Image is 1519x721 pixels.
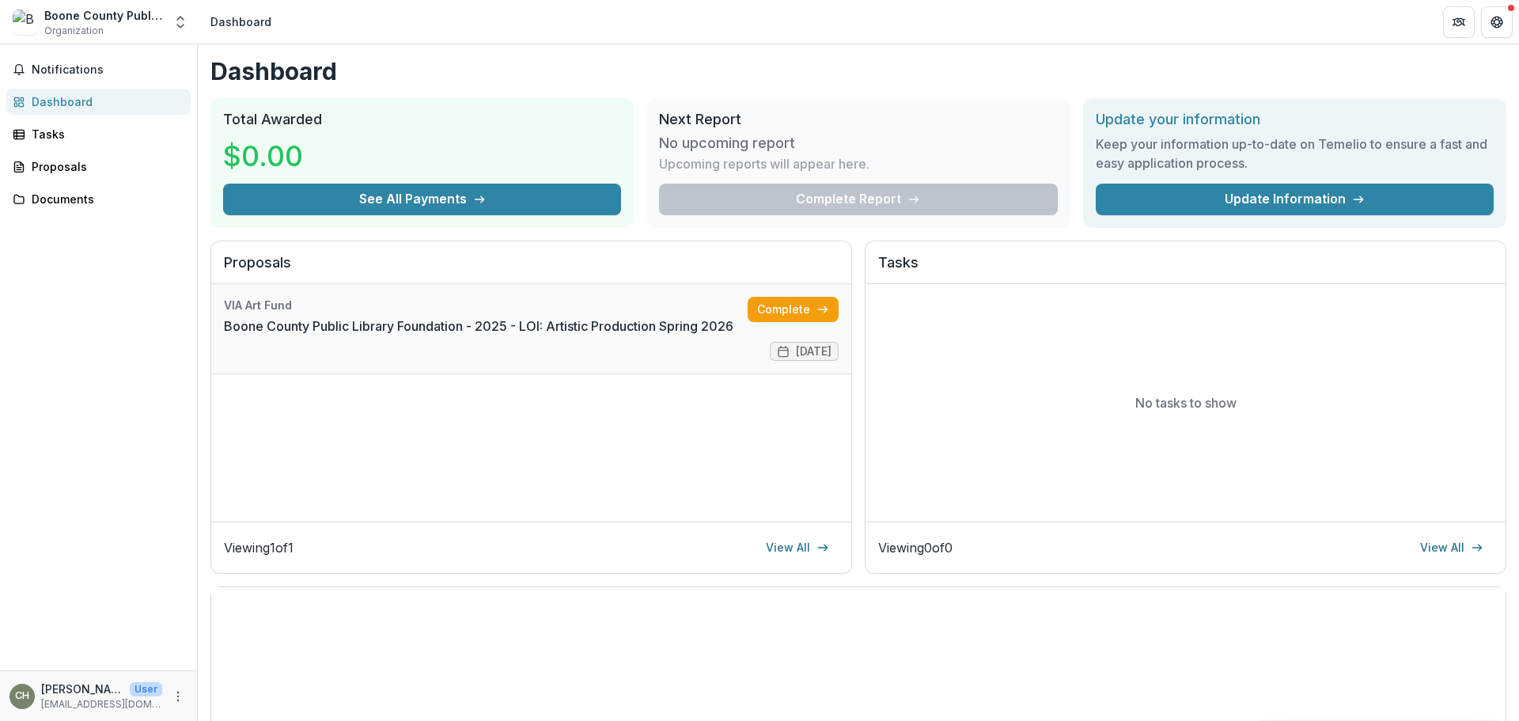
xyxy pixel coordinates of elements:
[223,111,621,128] h2: Total Awarded
[169,687,188,706] button: More
[878,538,953,557] p: Viewing 0 of 0
[878,254,1493,284] h2: Tasks
[15,691,29,701] div: Carrie Herrmann
[223,135,342,177] h3: $0.00
[32,126,178,142] div: Tasks
[224,254,839,284] h2: Proposals
[41,681,123,697] p: [PERSON_NAME]
[204,10,278,33] nav: breadcrumb
[1096,135,1494,173] h3: Keep your information up-to-date on Temelio to ensure a fast and easy application process.
[210,57,1506,85] h1: Dashboard
[13,9,38,35] img: Boone County Public Library Foundation
[169,6,191,38] button: Open entity switcher
[6,121,191,147] a: Tasks
[1096,111,1494,128] h2: Update your information
[6,154,191,180] a: Proposals
[1481,6,1513,38] button: Get Help
[748,297,839,322] a: Complete
[41,697,162,712] p: [EMAIL_ADDRESS][DOMAIN_NAME]
[44,7,163,24] div: Boone County Public Library Foundation
[1443,6,1475,38] button: Partners
[6,186,191,212] a: Documents
[32,191,178,207] div: Documents
[6,57,191,82] button: Notifications
[659,111,1057,128] h2: Next Report
[659,154,869,173] p: Upcoming reports will appear here.
[223,184,621,215] button: See All Payments
[756,535,839,560] a: View All
[1135,393,1237,412] p: No tasks to show
[130,682,162,696] p: User
[32,63,184,77] span: Notifications
[44,24,104,38] span: Organization
[659,135,795,152] h3: No upcoming report
[224,538,294,557] p: Viewing 1 of 1
[32,93,178,110] div: Dashboard
[210,13,271,30] div: Dashboard
[6,89,191,115] a: Dashboard
[32,158,178,175] div: Proposals
[1096,184,1494,215] a: Update Information
[224,317,733,336] a: Boone County Public Library Foundation - 2025 - LOI: Artistic Production Spring 2026
[1411,535,1493,560] a: View All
